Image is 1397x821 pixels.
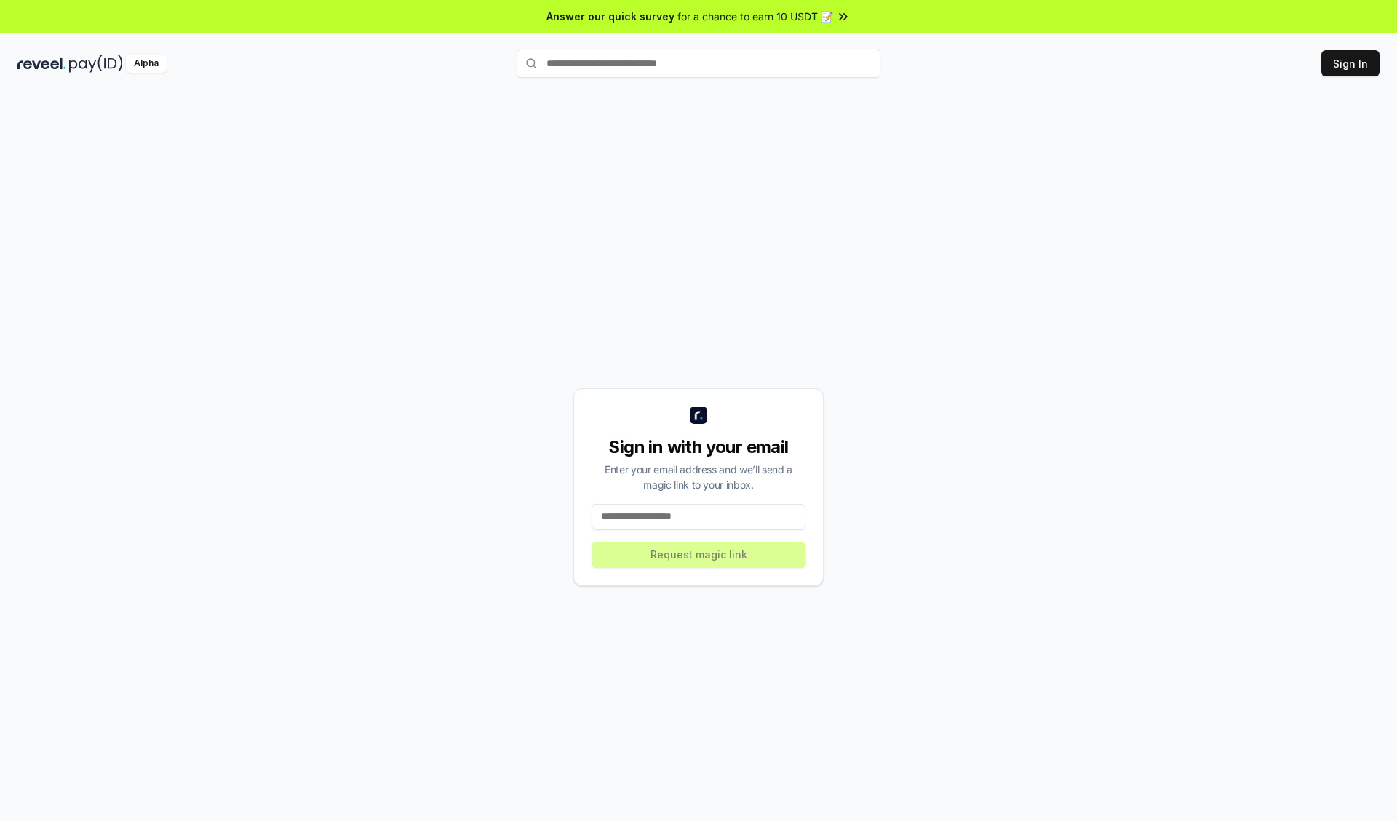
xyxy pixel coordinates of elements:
img: pay_id [69,55,123,73]
img: reveel_dark [17,55,66,73]
div: Sign in with your email [592,436,805,459]
img: logo_small [690,407,707,424]
div: Enter your email address and we’ll send a magic link to your inbox. [592,462,805,492]
span: Answer our quick survey [546,9,674,24]
span: for a chance to earn 10 USDT 📝 [677,9,833,24]
div: Alpha [126,55,167,73]
button: Sign In [1321,50,1380,76]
